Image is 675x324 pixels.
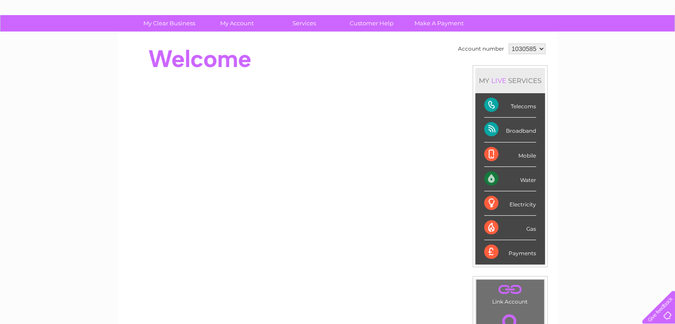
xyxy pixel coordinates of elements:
[484,142,536,167] div: Mobile
[476,279,545,307] td: Link Account
[24,23,69,50] img: logo.png
[133,15,206,32] a: My Clear Business
[484,216,536,240] div: Gas
[616,38,638,44] a: Contact
[566,38,592,44] a: Telecoms
[484,93,536,118] div: Telecoms
[475,68,545,93] div: MY SERVICES
[484,191,536,216] div: Electricity
[200,15,273,32] a: My Account
[646,38,667,44] a: Log out
[598,38,611,44] a: Blog
[489,76,508,85] div: LIVE
[484,118,536,142] div: Broadband
[403,15,476,32] a: Make A Payment
[519,38,536,44] a: Water
[541,38,561,44] a: Energy
[508,4,569,16] a: 0333 014 3131
[128,5,548,43] div: Clear Business is a trading name of Verastar Limited (registered in [GEOGRAPHIC_DATA] No. 3667643...
[478,282,542,297] a: .
[484,240,536,264] div: Payments
[484,167,536,191] div: Water
[335,15,408,32] a: Customer Help
[268,15,341,32] a: Services
[456,41,506,56] td: Account number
